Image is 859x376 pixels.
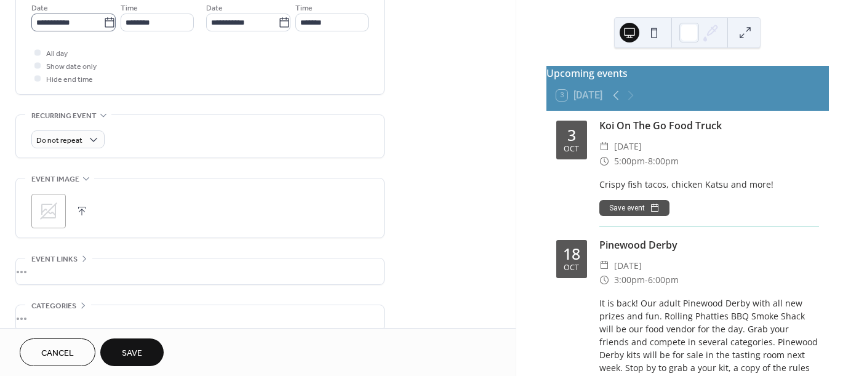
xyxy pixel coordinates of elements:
[614,258,642,273] span: [DATE]
[31,300,76,313] span: Categories
[599,118,819,133] div: Koi On The Go Food Truck
[295,2,313,15] span: Time
[645,273,648,287] span: -
[599,200,669,216] button: Save event
[599,258,609,273] div: ​
[563,246,580,262] div: 18
[46,60,97,73] span: Show date only
[614,139,642,154] span: [DATE]
[567,127,576,143] div: 3
[564,145,579,153] div: Oct
[599,178,819,191] div: Crispy fish tacos, chicken Katsu and more!
[648,273,679,287] span: 6:00pm
[46,73,93,86] span: Hide end time
[31,173,79,186] span: Event image
[599,154,609,169] div: ​
[122,347,142,360] span: Save
[206,2,223,15] span: Date
[614,273,645,287] span: 3:00pm
[546,66,829,81] div: Upcoming events
[100,338,164,366] button: Save
[41,347,74,360] span: Cancel
[20,338,95,366] button: Cancel
[614,154,645,169] span: 5:00pm
[16,305,384,331] div: •••
[31,253,78,266] span: Event links
[599,238,819,252] div: Pinewood Derby
[599,273,609,287] div: ​
[599,139,609,154] div: ​
[31,2,48,15] span: Date
[121,2,138,15] span: Time
[645,154,648,169] span: -
[36,134,82,148] span: Do not repeat
[564,264,579,272] div: Oct
[46,47,68,60] span: All day
[16,258,384,284] div: •••
[31,194,66,228] div: ;
[648,154,679,169] span: 8:00pm
[31,110,97,122] span: Recurring event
